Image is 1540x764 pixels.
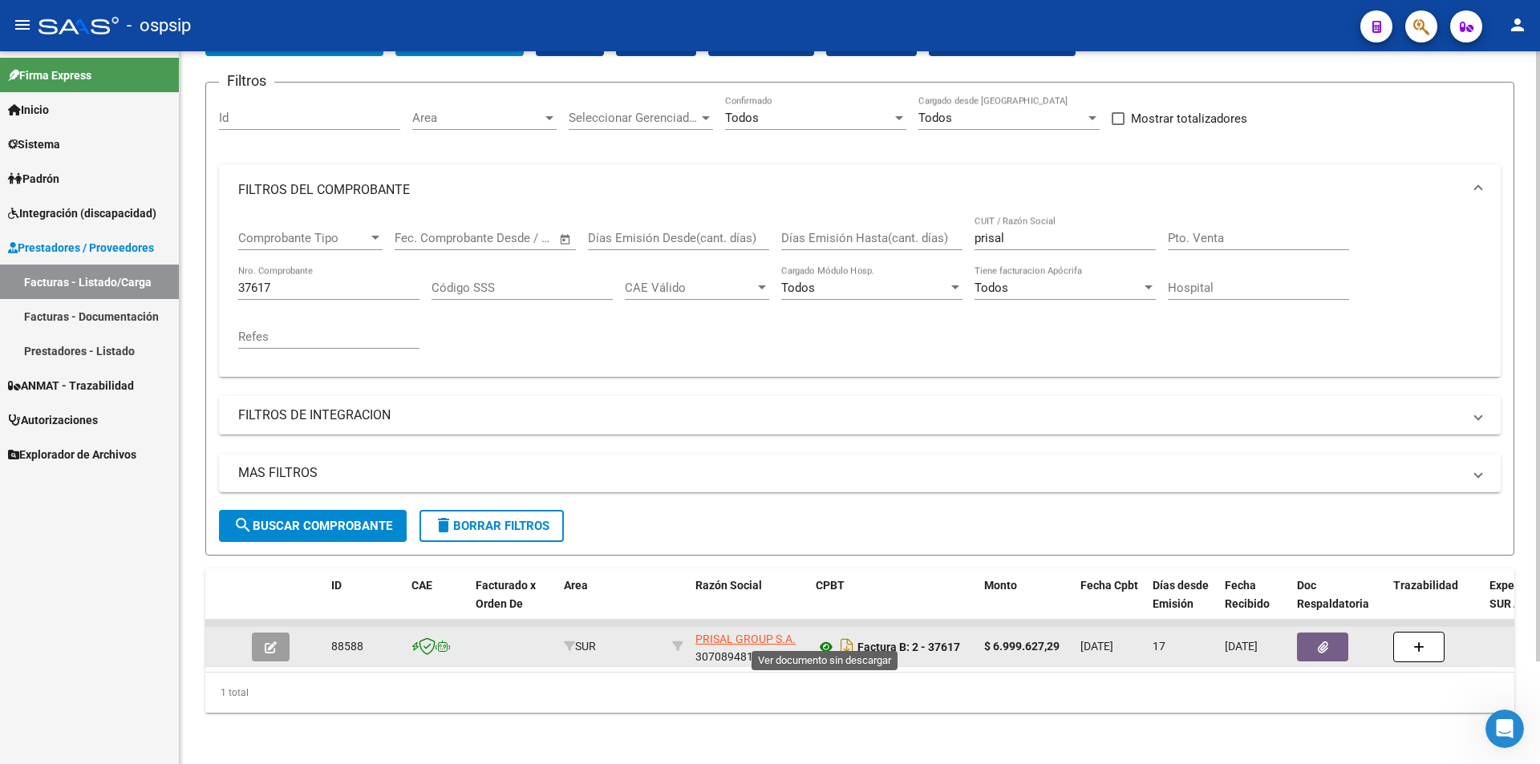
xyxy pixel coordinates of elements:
[984,579,1017,592] span: Monto
[8,239,154,257] span: Prestadores / Proveedores
[219,454,1501,492] mat-expansion-panel-header: MAS FILTROS
[975,281,1008,295] span: Todos
[205,673,1514,713] div: 1 total
[238,464,1462,482] mat-panel-title: MAS FILTROS
[564,640,596,653] span: SUR
[419,510,564,542] button: Borrar Filtros
[1225,579,1270,610] span: Fecha Recibido
[1297,579,1369,610] span: Doc Respaldatoria
[8,135,60,153] span: Sistema
[1291,568,1387,639] datatable-header-cell: Doc Respaldatoria
[1080,640,1113,653] span: [DATE]
[238,181,1462,199] mat-panel-title: FILTROS DEL COMPROBANTE
[469,568,557,639] datatable-header-cell: Facturado x Orden De
[8,446,136,463] span: Explorador de Archivos
[1074,568,1146,639] datatable-header-cell: Fecha Cpbt
[8,411,98,429] span: Autorizaciones
[8,204,156,222] span: Integración (discapacidad)
[725,111,759,125] span: Todos
[219,70,274,92] h3: Filtros
[331,579,342,592] span: ID
[8,170,59,188] span: Padrón
[476,579,536,610] span: Facturado x Orden De
[1387,568,1483,639] datatable-header-cell: Trazabilidad
[1146,568,1218,639] datatable-header-cell: Días desde Emisión
[857,641,960,653] strong: Factura B: 2 - 37617
[564,579,588,592] span: Area
[557,568,666,639] datatable-header-cell: Area
[1218,568,1291,639] datatable-header-cell: Fecha Recibido
[219,164,1501,216] mat-expansion-panel-header: FILTROS DEL COMPROBANTE
[238,231,368,245] span: Comprobante Tipo
[395,231,460,245] input: Fecha inicio
[1508,15,1527,34] mat-icon: person
[219,510,407,542] button: Buscar Comprobante
[978,568,1074,639] datatable-header-cell: Monto
[1485,709,1524,748] iframe: Intercom live chat
[695,630,803,664] div: 30708948167
[1131,109,1247,128] span: Mostrar totalizadores
[557,230,575,249] button: Open calendar
[434,515,453,535] mat-icon: delete
[695,633,796,645] span: PRISAL GROUP S.A.
[695,579,762,592] span: Razón Social
[219,396,1501,435] mat-expansion-panel-header: FILTROS DE INTEGRACION
[569,111,699,125] span: Seleccionar Gerenciador
[405,568,469,639] datatable-header-cell: CAE
[474,231,552,245] input: Fecha fin
[127,8,191,43] span: - ospsip
[625,281,755,295] span: CAE Válido
[689,568,809,639] datatable-header-cell: Razón Social
[8,377,134,394] span: ANMAT - Trazabilidad
[1080,579,1138,592] span: Fecha Cpbt
[412,111,542,125] span: Area
[816,579,845,592] span: CPBT
[434,519,549,533] span: Borrar Filtros
[219,216,1501,377] div: FILTROS DEL COMPROBANTE
[331,640,363,653] span: 88588
[1153,640,1165,653] span: 17
[837,634,857,660] i: Descargar documento
[809,568,978,639] datatable-header-cell: CPBT
[233,515,253,535] mat-icon: search
[1225,640,1258,653] span: [DATE]
[781,281,815,295] span: Todos
[13,15,32,34] mat-icon: menu
[411,579,432,592] span: CAE
[8,101,49,119] span: Inicio
[233,519,392,533] span: Buscar Comprobante
[918,111,952,125] span: Todos
[984,640,1060,653] strong: $ 6.999.627,29
[1153,579,1209,610] span: Días desde Emisión
[1393,579,1458,592] span: Trazabilidad
[325,568,405,639] datatable-header-cell: ID
[238,406,1462,424] mat-panel-title: FILTROS DE INTEGRACION
[8,67,91,84] span: Firma Express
